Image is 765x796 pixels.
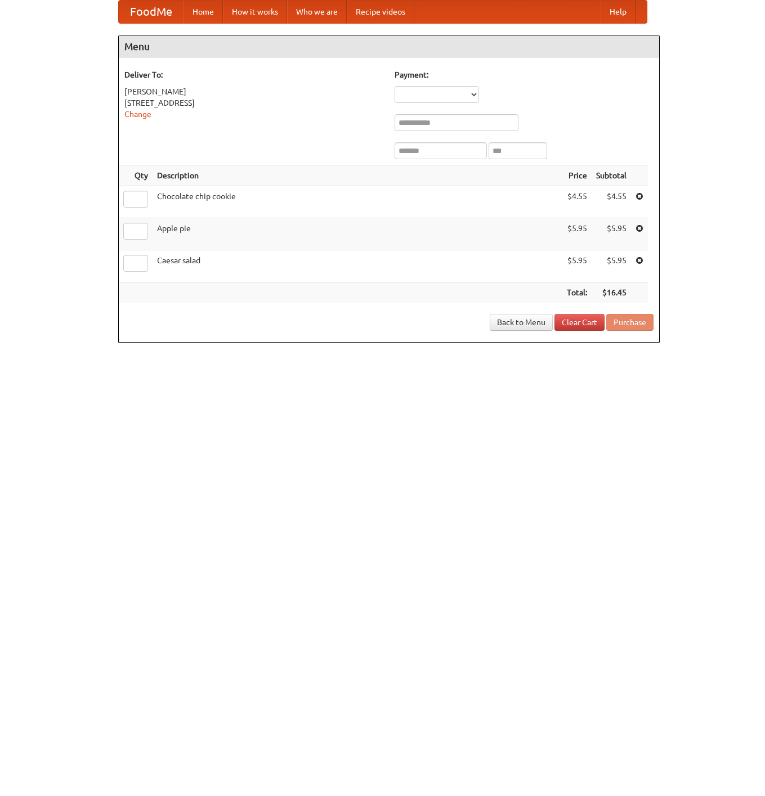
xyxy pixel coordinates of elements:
[347,1,414,23] a: Recipe videos
[153,165,562,186] th: Description
[223,1,287,23] a: How it works
[153,250,562,282] td: Caesar salad
[124,97,383,109] div: [STREET_ADDRESS]
[119,1,184,23] a: FoodMe
[124,69,383,80] h5: Deliver To:
[490,314,553,331] a: Back to Menu
[601,1,636,23] a: Help
[592,186,631,218] td: $4.55
[592,165,631,186] th: Subtotal
[562,165,592,186] th: Price
[184,1,223,23] a: Home
[554,314,605,331] a: Clear Cart
[562,250,592,282] td: $5.95
[592,282,631,303] th: $16.45
[119,35,659,58] h4: Menu
[606,314,654,331] button: Purchase
[153,218,562,250] td: Apple pie
[562,218,592,250] td: $5.95
[562,282,592,303] th: Total:
[119,165,153,186] th: Qty
[153,186,562,218] td: Chocolate chip cookie
[592,218,631,250] td: $5.95
[287,1,347,23] a: Who we are
[124,86,383,97] div: [PERSON_NAME]
[395,69,654,80] h5: Payment:
[124,110,151,119] a: Change
[562,186,592,218] td: $4.55
[592,250,631,282] td: $5.95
